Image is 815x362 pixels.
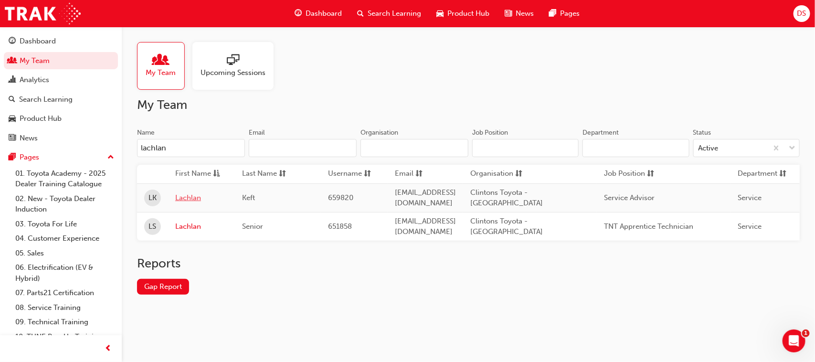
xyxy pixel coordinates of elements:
span: Username [328,168,362,180]
a: Upcoming Sessions [192,42,281,90]
span: car-icon [9,115,16,123]
a: Product Hub [4,110,118,128]
a: car-iconProduct Hub [429,4,497,23]
button: DashboardMy TeamAnalyticsSearch LearningProduct HubNews [4,31,118,149]
span: 1 [802,330,810,337]
span: sorting-icon [647,168,654,180]
span: people-icon [155,54,167,67]
span: Service [738,193,762,202]
span: LS [149,221,157,232]
span: news-icon [9,134,16,143]
div: Dashboard [20,36,56,47]
span: sessionType_ONLINE_URL-icon [227,54,239,67]
a: My Team [4,52,118,70]
span: Email [395,168,413,180]
div: Analytics [20,75,49,85]
span: pages-icon [549,8,556,20]
span: [EMAIL_ADDRESS][DOMAIN_NAME] [395,217,456,236]
span: car-icon [436,8,444,20]
span: sorting-icon [515,168,522,180]
a: search-iconSearch Learning [349,4,429,23]
span: Upcoming Sessions [201,67,265,78]
span: people-icon [9,57,16,65]
input: Name [137,139,245,157]
h2: Reports [137,256,800,271]
button: Departmentsorting-icon [738,168,790,180]
div: Status [693,128,711,138]
a: Dashboard [4,32,118,50]
span: Job Position [604,168,645,180]
div: Organisation [360,128,398,138]
span: Last Name [242,168,277,180]
span: LK [148,192,157,203]
a: 09. Technical Training [11,315,118,330]
span: Dashboard [306,8,342,19]
span: sorting-icon [415,168,423,180]
a: My Team [137,42,192,90]
span: Organisation [470,168,513,180]
input: Department [582,139,689,157]
a: Gap Report [137,279,189,295]
span: down-icon [789,142,795,155]
h2: My Team [137,97,800,113]
span: Search Learning [368,8,421,19]
button: Pages [4,149,118,166]
div: Pages [20,152,39,163]
a: Lachlan [175,221,228,232]
span: chart-icon [9,76,16,85]
a: Search Learning [4,91,118,108]
span: news-icon [505,8,512,20]
a: Lachlan [175,192,228,203]
a: pages-iconPages [541,4,587,23]
a: 02. New - Toyota Dealer Induction [11,192,118,217]
span: Clintons Toyota - [GEOGRAPHIC_DATA] [470,217,543,236]
input: Organisation [360,139,468,157]
a: News [4,129,118,147]
input: Job Position [472,139,579,157]
span: search-icon [357,8,364,20]
input: Email [249,139,357,157]
span: DS [797,8,806,19]
a: 01. Toyota Academy - 2025 Dealer Training Catalogue [11,166,118,192]
button: DS [794,5,810,22]
span: My Team [146,67,176,78]
span: Department [738,168,777,180]
div: Job Position [472,128,508,138]
a: news-iconNews [497,4,541,23]
span: 651858 [328,222,352,231]
span: 659820 [328,193,353,202]
button: Job Positionsorting-icon [604,168,656,180]
span: asc-icon [213,168,220,180]
span: search-icon [9,96,15,104]
span: guage-icon [295,8,302,20]
button: First Nameasc-icon [175,168,228,180]
span: Senior [242,222,263,231]
a: 10. TUNE Rev-Up Training [11,330,118,344]
div: Product Hub [20,113,62,124]
span: sorting-icon [364,168,371,180]
a: Analytics [4,71,118,89]
span: First Name [175,168,211,180]
span: up-icon [107,151,114,164]
a: 07. Parts21 Certification [11,286,118,300]
span: sorting-icon [279,168,286,180]
button: Usernamesorting-icon [328,168,381,180]
span: Service [738,222,762,231]
div: Department [582,128,619,138]
div: Email [249,128,265,138]
span: sorting-icon [779,168,786,180]
img: Trak [5,3,81,24]
span: Clintons Toyota - [GEOGRAPHIC_DATA] [470,188,543,208]
div: Name [137,128,155,138]
div: Active [699,143,719,154]
span: pages-icon [9,153,16,162]
a: 06. Electrification (EV & Hybrid) [11,260,118,286]
button: Organisationsorting-icon [470,168,523,180]
span: guage-icon [9,37,16,46]
a: 04. Customer Experience [11,231,118,246]
span: prev-icon [105,343,112,355]
span: Service Advisor [604,193,655,202]
a: guage-iconDashboard [287,4,349,23]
